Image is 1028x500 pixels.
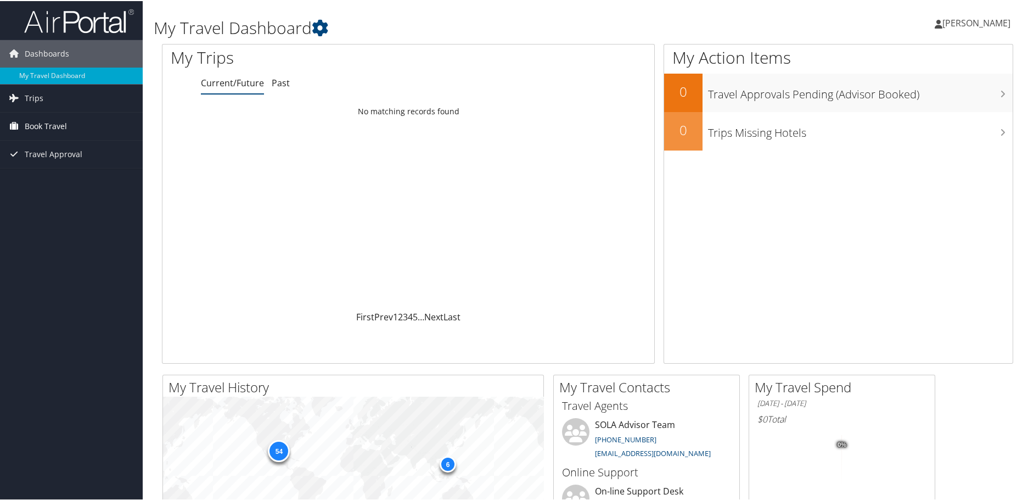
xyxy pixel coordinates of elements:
[557,417,737,462] li: SOLA Advisor Team
[418,310,424,322] span: …
[562,464,731,479] h3: Online Support
[25,140,82,167] span: Travel Approval
[201,76,264,88] a: Current/Future
[443,310,460,322] a: Last
[559,377,739,396] h2: My Travel Contacts
[25,112,67,139] span: Book Travel
[424,310,443,322] a: Next
[440,455,456,471] div: 6
[171,45,441,68] h1: My Trips
[942,16,1010,28] span: [PERSON_NAME]
[757,397,926,408] h6: [DATE] - [DATE]
[595,447,711,457] a: [EMAIL_ADDRESS][DOMAIN_NAME]
[403,310,408,322] a: 3
[664,120,703,138] h2: 0
[935,5,1021,38] a: [PERSON_NAME]
[413,310,418,322] a: 5
[757,412,767,424] span: $0
[374,310,393,322] a: Prev
[664,73,1013,111] a: 0Travel Approvals Pending (Advisor Booked)
[755,377,935,396] h2: My Travel Spend
[162,101,654,120] td: No matching records found
[757,412,926,424] h6: Total
[708,119,1013,140] h3: Trips Missing Hotels
[708,80,1013,101] h3: Travel Approvals Pending (Advisor Booked)
[664,81,703,100] h2: 0
[562,397,731,413] h3: Travel Agents
[168,377,543,396] h2: My Travel History
[24,7,134,33] img: airportal-logo.png
[154,15,732,38] h1: My Travel Dashboard
[595,434,656,443] a: [PHONE_NUMBER]
[393,310,398,322] a: 1
[268,439,290,461] div: 54
[664,45,1013,68] h1: My Action Items
[838,441,846,447] tspan: 0%
[398,310,403,322] a: 2
[664,111,1013,149] a: 0Trips Missing Hotels
[356,310,374,322] a: First
[25,84,43,111] span: Trips
[408,310,413,322] a: 4
[25,39,69,66] span: Dashboards
[272,76,290,88] a: Past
